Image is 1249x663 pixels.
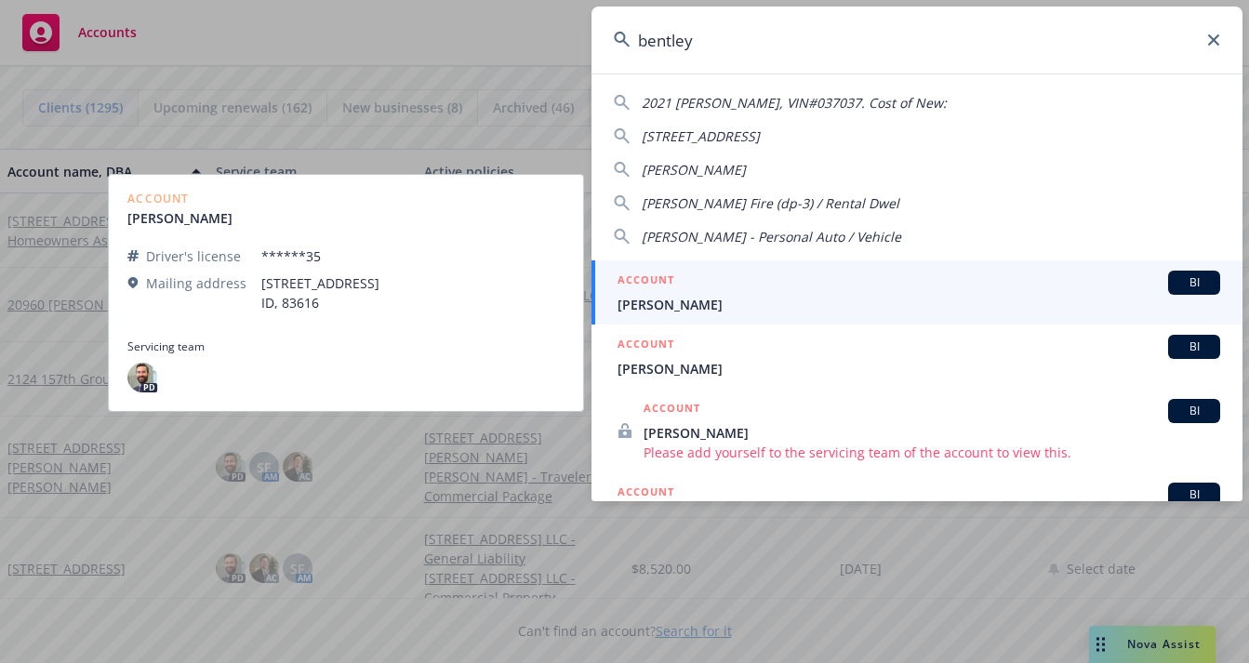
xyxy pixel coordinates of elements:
h5: ACCOUNT [618,271,674,293]
span: [PERSON_NAME] Fire (dp-3) / Rental Dwel [642,194,899,212]
span: BI [1176,403,1213,419]
a: ACCOUNTBI[PERSON_NAME] [591,260,1242,325]
span: Please add yourself to the servicing team of the account to view this. [644,443,1220,462]
h5: ACCOUNT [618,335,674,357]
span: [PERSON_NAME] [618,295,1220,314]
span: 2021 [PERSON_NAME], VIN#037037. Cost of New: [642,94,947,112]
span: [PERSON_NAME] [642,161,746,179]
h5: ACCOUNT [618,483,674,505]
a: ACCOUNTBI [591,472,1242,537]
span: [PERSON_NAME] [618,359,1220,378]
span: BI [1176,486,1213,503]
span: [PERSON_NAME] - Personal Auto / Vehicle [642,228,901,245]
span: BI [1176,338,1213,355]
a: ACCOUNTBI[PERSON_NAME] [591,325,1242,389]
span: [PERSON_NAME] [644,423,1220,443]
a: ACCOUNTBI[PERSON_NAME]Please add yourself to the servicing team of the account to view this. [591,389,1242,472]
span: BI [1176,274,1213,291]
span: [STREET_ADDRESS] [642,127,760,145]
h5: ACCOUNT [644,399,700,421]
input: Search... [591,7,1242,73]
